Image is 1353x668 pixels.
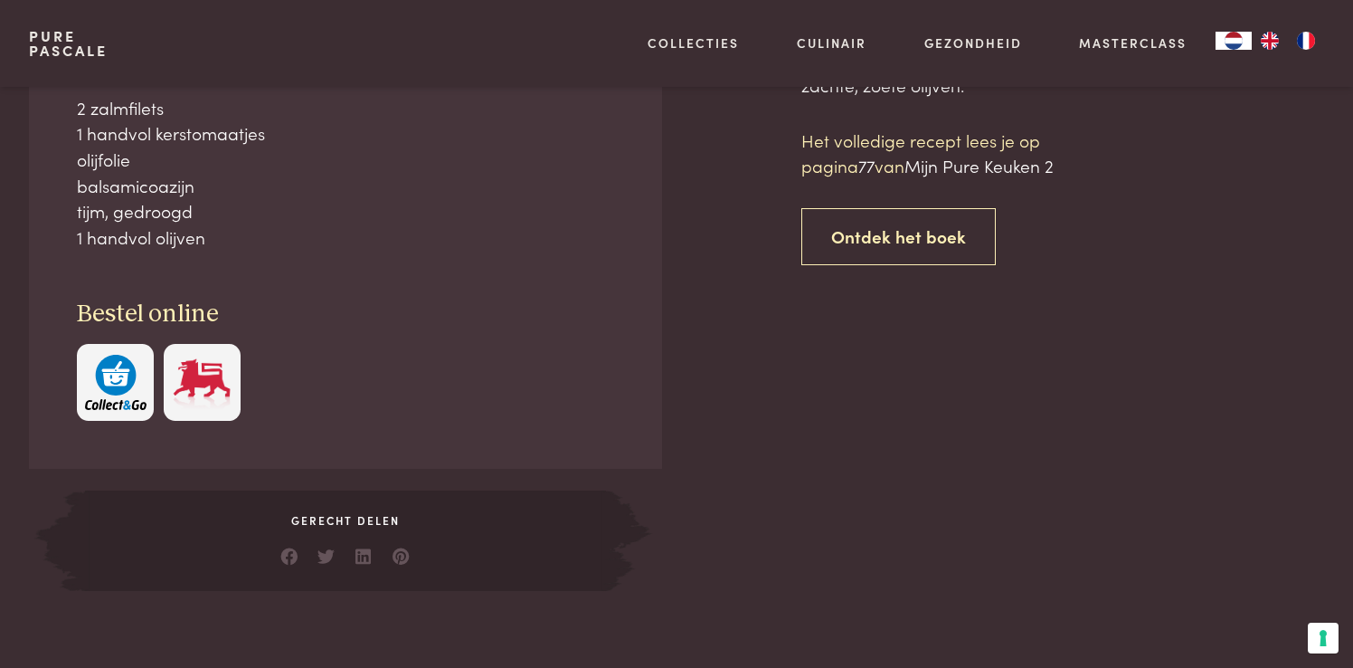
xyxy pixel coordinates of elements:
div: 2 zalmfilets [77,95,614,121]
div: balsamicoazijn [77,173,614,199]
div: 1 handvol kerstomaatjes [77,120,614,147]
a: FR [1288,32,1324,50]
aside: Language selected: Nederlands [1216,32,1324,50]
button: Uw voorkeuren voor toestemming voor trackingtechnologieën [1308,623,1339,654]
div: olijfolie [77,147,614,173]
span: Gerecht delen [85,512,606,529]
a: NL [1216,32,1252,50]
a: Gezondheid [924,33,1022,52]
img: Delhaize [171,355,232,410]
a: Collecties [648,33,739,52]
a: EN [1252,32,1288,50]
img: c308188babc36a3a401bcb5cb7e020f4d5ab42f7cacd8327e500463a43eeb86c.svg [85,355,147,410]
div: 1 handvol olijven [77,224,614,251]
a: Masterclass [1079,33,1187,52]
a: PurePascale [29,29,108,58]
span: 77 [858,153,875,177]
div: Language [1216,32,1252,50]
h3: Bestel online [77,299,614,330]
span: Mijn Pure Keuken 2 [904,153,1054,177]
ul: Language list [1252,32,1324,50]
div: tijm, gedroogd [77,198,614,224]
p: Het volledige recept lees je op pagina van [801,128,1109,179]
a: Culinair [797,33,866,52]
a: Ontdek het boek [801,208,996,265]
